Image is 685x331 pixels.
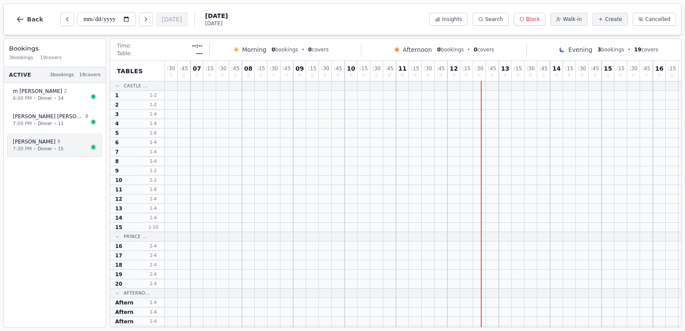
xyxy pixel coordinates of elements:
[271,47,275,53] span: 0
[491,73,493,78] span: 0
[115,299,134,306] span: Aftern
[437,47,441,53] span: 0
[465,73,468,78] span: 0
[115,139,119,146] span: 6
[192,42,203,49] span: --:--
[401,73,404,78] span: 0
[474,46,494,53] span: covers
[33,95,36,101] span: •
[474,47,477,53] span: 0
[388,73,390,78] span: 0
[9,44,101,53] h3: Bookings
[143,280,164,287] span: 2 - 4
[655,66,663,72] span: 16
[38,146,52,152] span: Dinner
[632,73,634,78] span: 0
[143,167,164,174] span: 1 - 2
[670,73,673,78] span: 0
[143,111,164,117] span: 1 - 4
[196,50,203,57] span: ---
[218,66,226,71] span: : 30
[593,73,596,78] span: 0
[437,46,464,53] span: bookings
[598,46,624,53] span: bookings
[321,66,329,71] span: : 30
[143,130,164,136] span: 1 - 6
[143,243,164,249] span: 2 - 4
[628,46,631,53] span: •
[143,205,164,212] span: 1 - 4
[7,83,102,107] button: m [PERSON_NAME]26:00 PM•Dinner•14
[426,73,429,78] span: 0
[115,262,122,268] span: 18
[115,177,122,184] span: 10
[360,66,368,71] span: : 15
[362,73,365,78] span: 0
[593,13,628,26] button: Create
[242,45,267,54] span: Morning
[115,271,122,278] span: 19
[143,299,164,306] span: 1 - 4
[563,16,582,23] span: Walk-in
[115,149,119,155] span: 7
[57,138,60,146] span: 9
[143,139,164,146] span: 1 - 4
[13,88,62,95] span: m [PERSON_NAME]
[475,66,483,71] span: : 30
[117,50,132,57] span: Table:
[115,309,134,316] span: Aftern
[205,66,214,71] span: : 15
[308,47,312,53] span: 0
[302,46,305,53] span: •
[54,146,57,152] span: •
[13,113,83,120] span: [PERSON_NAME] [PERSON_NAME]
[607,73,609,78] span: 0
[424,66,432,71] span: : 30
[403,45,432,54] span: Afternoon
[527,66,535,71] span: : 30
[143,271,164,277] span: 2 - 4
[193,66,201,72] span: 07
[13,138,56,145] span: [PERSON_NAME]
[117,42,131,49] span: Time:
[485,16,503,23] span: Search
[208,73,211,78] span: 0
[167,66,175,71] span: : 30
[324,73,326,78] span: 0
[13,146,32,153] span: 7:30 PM
[414,73,416,78] span: 0
[591,66,599,71] span: : 45
[658,73,661,78] span: 0
[542,73,545,78] span: 0
[143,149,164,155] span: 1 - 4
[115,120,119,127] span: 4
[605,16,622,23] span: Create
[311,73,313,78] span: 0
[38,120,52,127] span: Dinner
[13,95,32,102] span: 6:00 PM
[40,54,62,62] span: 19 covers
[58,95,64,101] span: 14
[442,16,462,23] span: Insights
[244,66,252,72] span: 08
[115,205,122,212] span: 13
[270,66,278,71] span: : 30
[38,95,52,101] span: Dinner
[604,66,612,72] span: 15
[247,73,250,78] span: 0
[578,66,586,71] span: : 30
[115,101,119,108] span: 2
[385,66,393,71] span: : 45
[143,252,164,259] span: 2 - 4
[115,130,119,137] span: 5
[221,73,223,78] span: 0
[115,318,134,325] span: Aftern
[58,146,64,152] span: 15
[115,252,122,259] span: 17
[139,12,153,26] button: Next day
[117,67,143,75] span: Tables
[196,73,198,78] span: 0
[143,120,164,127] span: 1 - 4
[79,72,101,79] span: 19 covers
[552,66,560,72] span: 14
